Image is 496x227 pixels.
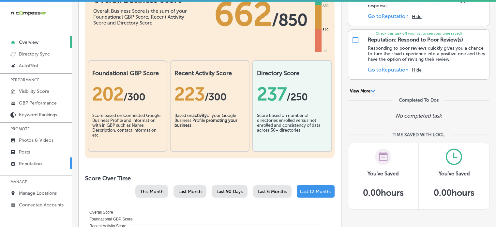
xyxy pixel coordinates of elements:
p: Overview [19,40,38,45]
p: Keyword Rankings [19,112,57,118]
h3: You've Saved [438,170,470,177]
div: Overall Business Score is the sum of your Foundational GBP Score, Recent Activity Score and Direc... [93,8,191,26]
h2: Score Over Time [85,175,335,182]
div: 237 [257,83,327,105]
span: Overall Score [84,210,113,215]
div: Score based on number of directories enrolled versus not enrolled and consistency of data across ... [257,113,327,146]
div: 680 [321,4,330,9]
div: Reputation: Respond to Poor Review(s) [368,37,463,43]
a: Go toReputation [368,13,409,19]
b: promoting your business [174,118,237,128]
div: 202 [92,83,163,105]
div: TIME SAVED WITH LOCL [393,132,444,138]
h2: Recent Activity Score [174,70,245,77]
p: Directory Sync [19,51,50,57]
div: 0 [323,49,328,54]
span: Last 6 Months [258,189,287,194]
button: Hide [412,14,422,19]
span: /300 [205,91,227,103]
span: This Month [140,189,163,194]
p: GBP Performance [19,100,57,106]
a: Go toReputation [368,67,409,73]
h2: Directory Score [257,70,327,77]
span: Last 90 Days [217,189,243,194]
div: Score based on Connected Google Business Profile and information with in GBP such as Name, Descri... [92,113,163,146]
p: Reputation [19,161,42,167]
p: Manage Locations [19,190,57,196]
div: 223 [174,83,245,105]
span: /250 [286,91,308,103]
p: Check this task off your list to see your time saved! [348,31,489,36]
span: / 850 [272,10,308,30]
p: AutoPilot [19,63,38,69]
div: Based on of your Google Business Profile . [174,113,245,146]
div: 340 [321,27,330,33]
h2: Foundational GBP Score [92,70,163,77]
span: Last 12 Months [300,189,331,194]
div: Completed To Dos [399,97,439,103]
span: / 300 [124,91,145,103]
img: 660ab0bf-5cc7-4cb8-ba1c-48b5ae0f18e60NCTV_CLogo_TV_Black_-500x88.png [10,10,46,16]
p: Visibility Score [19,89,49,94]
span: Last Month [178,189,202,194]
h3: You've Saved [368,170,399,177]
b: activity [192,113,207,118]
p: Posts [19,149,30,155]
h5: 0.00 hours [434,188,474,198]
button: Hide [412,67,422,73]
button: View More [348,88,378,94]
p: Connected Accounts [19,202,64,208]
p: Photos & Videos [19,138,53,143]
h5: 0.00 hours [363,188,404,198]
p: Responding to poor reviews quickly gives you a chance to turn their bad experience into a positiv... [368,45,486,62]
span: Foundational GBP Score [84,217,133,221]
p: No completed task [396,113,442,119]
